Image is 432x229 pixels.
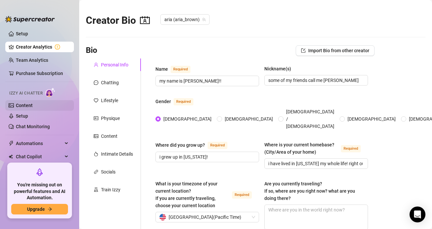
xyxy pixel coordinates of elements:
a: Setup [16,113,28,119]
label: Nickname(s) [264,65,296,72]
a: Purchase Subscription [16,68,69,79]
a: Creator Analytics exclamation-circle [16,42,69,52]
div: Chatting [101,79,119,86]
span: idcard [94,116,98,121]
span: Required [174,98,193,105]
div: Lifestyle [101,97,118,104]
input: Where is your current homebase? (City/Area of your home) [268,160,363,167]
div: Physique [101,115,120,122]
input: Name [159,77,254,85]
div: Where did you grow up? [155,141,205,149]
input: Nickname(s) [268,77,363,84]
span: [DEMOGRAPHIC_DATA] [345,115,398,123]
img: Chat Copilot [9,154,13,159]
span: picture [94,134,98,138]
span: Required [232,191,252,199]
label: Name [155,65,198,73]
span: [DEMOGRAPHIC_DATA] / [DEMOGRAPHIC_DATA] [283,108,337,130]
div: Name [155,65,168,73]
span: link [94,170,98,174]
label: Gender [155,97,201,105]
span: [GEOGRAPHIC_DATA] ( Pacific Time ) [169,212,241,222]
span: import [301,48,306,53]
div: Content [101,133,117,140]
span: experiment [94,187,98,192]
img: us [159,214,166,220]
span: Upgrade [27,207,45,212]
span: Required [341,145,361,152]
span: aria (aria_brown) [164,15,206,24]
div: Personal Info [101,61,128,68]
div: Intimate Details [101,150,133,158]
span: Are you currently traveling? If so, where are you right now? what are you doing there? [264,181,355,201]
span: user [94,62,98,67]
span: fire [94,152,98,156]
div: Where is your current homebase? (City/Area of your home) [264,141,338,156]
span: rocket [36,168,44,176]
a: Chat Monitoring [16,124,50,129]
div: Gender [155,98,171,105]
span: [DEMOGRAPHIC_DATA] [222,115,276,123]
a: Team Analytics [16,57,48,63]
span: What is your timezone of your current location? If you are currently traveling, choose your curre... [155,181,217,208]
div: Open Intercom Messenger [410,207,425,222]
input: Where did you grow up? [159,153,254,161]
span: Izzy AI Chatter [9,90,43,96]
span: You're missing out on powerful features and AI Automation. [11,182,68,201]
button: Upgradearrow-right [11,204,68,214]
span: message [94,80,98,85]
button: Import Bio from other creator [296,45,375,56]
img: logo-BBDzfeDw.svg [5,16,55,22]
span: contacts [140,15,150,25]
span: Required [171,66,190,73]
label: Where is your current homebase? (City/Area of your home) [264,141,368,156]
span: Chat Copilot [16,151,63,162]
a: Setup [16,31,28,36]
span: [DEMOGRAPHIC_DATA] [161,115,214,123]
div: Train Izzy [101,186,120,193]
span: Import Bio from other creator [308,48,369,53]
span: Required [208,142,227,149]
img: AI Chatter [45,88,55,97]
span: thunderbolt [9,141,14,146]
h3: Bio [86,45,97,56]
span: team [202,18,206,21]
h2: Creator Bio [86,14,150,27]
span: Automations [16,138,63,149]
label: Where did you grow up? [155,141,235,149]
div: Nickname(s) [264,65,291,72]
span: heart [94,98,98,103]
a: Content [16,103,33,108]
span: arrow-right [48,207,52,211]
div: Socials [101,168,116,175]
